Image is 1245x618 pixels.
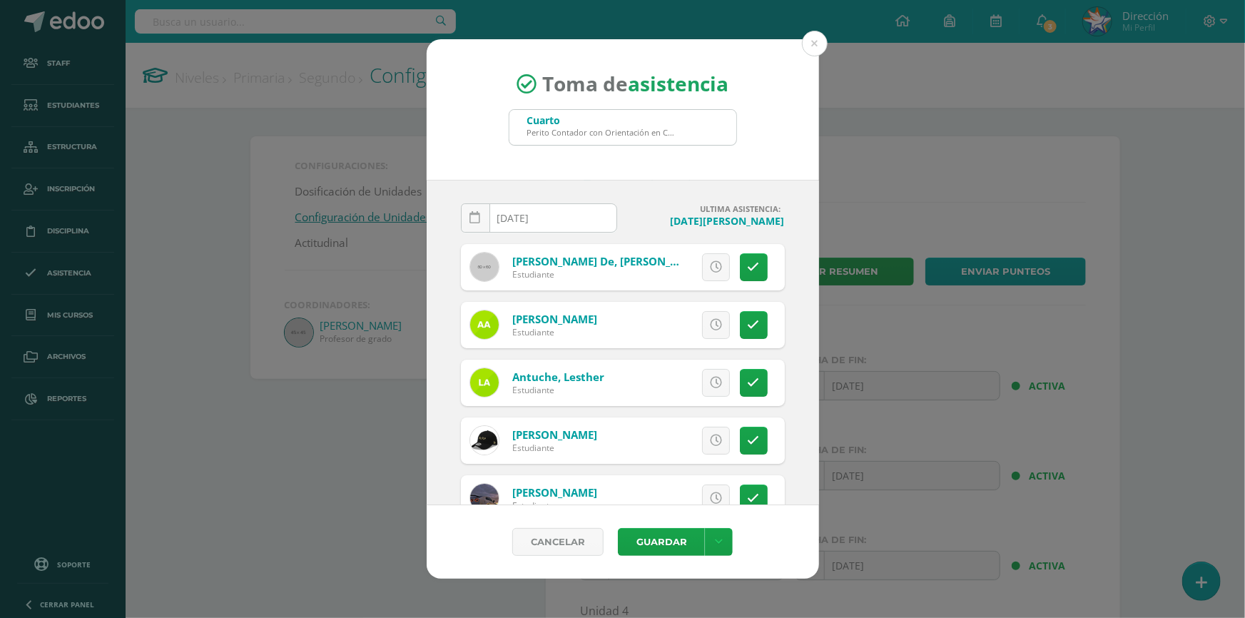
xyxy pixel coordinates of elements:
div: Perito Contador con Orientación en Computación [527,127,677,138]
div: Estudiante [512,384,604,396]
div: Estudiante [512,268,684,280]
img: 6225a16a416592f664b194e52538091d.png [470,368,499,397]
strong: asistencia [628,71,728,98]
a: Antuche, Lesther [512,370,604,384]
div: Cuarto [527,113,677,127]
a: [PERSON_NAME] de, [PERSON_NAME] [512,254,705,268]
input: Fecha de Inasistencia [462,204,616,232]
a: Cancelar [512,528,604,556]
a: [PERSON_NAME] [512,427,597,442]
img: bfb232f9a9b06991b19e87896dd3e9c3.png [470,484,499,512]
div: Estudiante [512,500,597,512]
img: 9465bfa3e285c68a4077f09fea06495b.png [470,426,499,455]
button: Guardar [618,528,705,556]
a: [PERSON_NAME] [512,312,597,326]
h4: ULTIMA ASISTENCIA: [629,203,785,214]
div: Estudiante [512,442,597,454]
img: 60x60 [470,253,499,281]
input: Busca un grado o sección aquí... [509,110,736,145]
a: [PERSON_NAME] [512,485,597,500]
img: f4636d23c05c99e5cc9d716df6e487d4.png [470,310,499,339]
button: Close (Esc) [802,31,828,56]
span: Toma de [542,71,728,98]
div: Estudiante [512,326,597,338]
h4: [DATE][PERSON_NAME] [629,214,785,228]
